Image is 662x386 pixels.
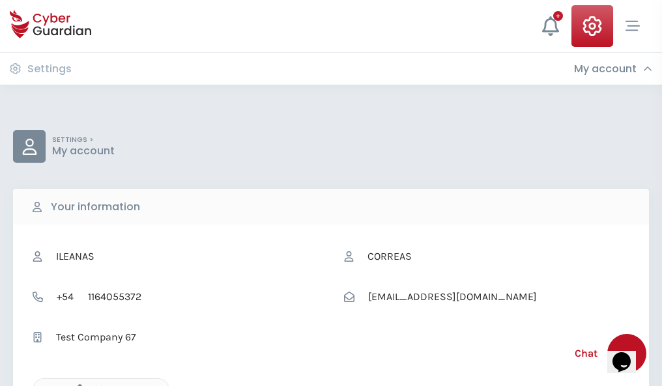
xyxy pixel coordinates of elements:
span: +54 [50,284,81,309]
span: Chat [575,346,597,361]
iframe: chat widget [607,334,649,373]
h3: Settings [27,62,72,76]
b: Your information [51,199,140,215]
p: My account [52,145,115,158]
h3: My account [574,62,637,76]
div: + [553,11,563,21]
div: My account [574,62,652,76]
p: SETTINGS > [52,135,115,145]
input: Telephone [81,284,318,309]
